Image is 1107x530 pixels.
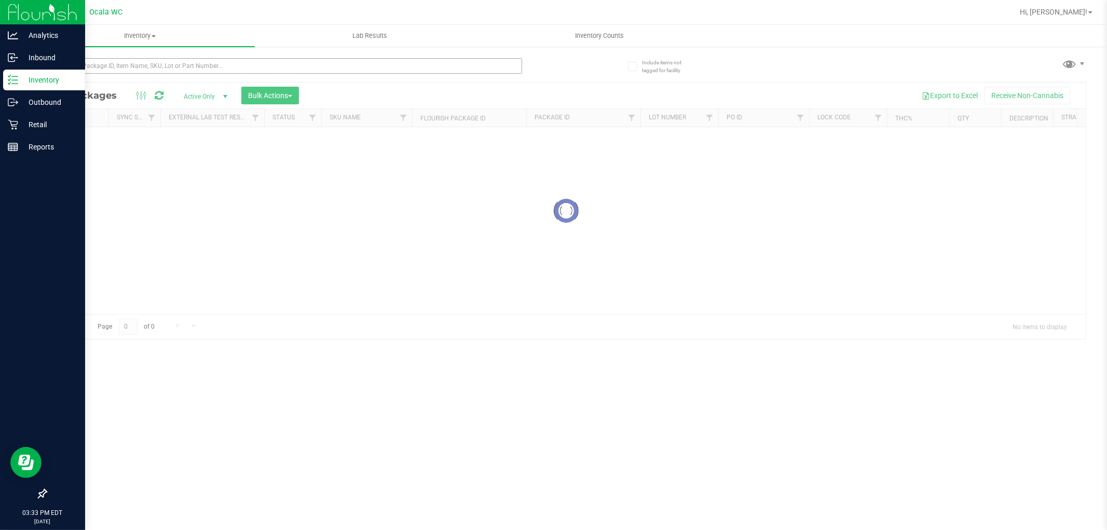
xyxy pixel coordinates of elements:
inline-svg: Inventory [8,75,18,85]
p: Reports [18,141,80,153]
p: Inventory [18,74,80,86]
inline-svg: Retail [8,119,18,130]
inline-svg: Analytics [8,30,18,40]
inline-svg: Inbound [8,52,18,63]
span: Inventory Counts [562,31,638,40]
p: [DATE] [5,518,80,525]
a: Inventory [25,25,255,47]
p: Analytics [18,29,80,42]
input: Search Package ID, Item Name, SKU, Lot or Part Number... [46,58,522,74]
span: Lab Results [338,31,401,40]
span: Include items not tagged for facility [642,59,694,74]
p: Retail [18,118,80,131]
span: Hi, [PERSON_NAME]! [1020,8,1087,16]
inline-svg: Outbound [8,97,18,107]
p: Outbound [18,96,80,108]
p: Inbound [18,51,80,64]
a: Lab Results [255,25,485,47]
inline-svg: Reports [8,142,18,152]
p: 03:33 PM EDT [5,508,80,518]
span: Inventory [25,31,255,40]
iframe: Resource center [10,447,42,478]
span: Ocala WC [89,8,122,17]
a: Inventory Counts [485,25,715,47]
